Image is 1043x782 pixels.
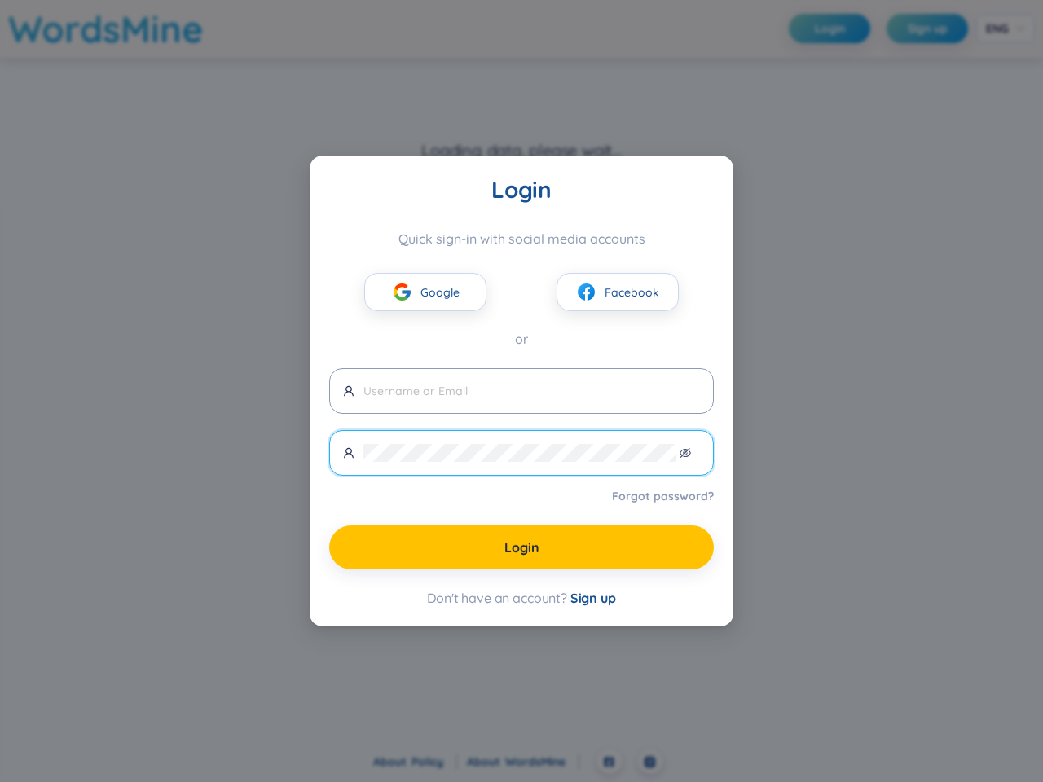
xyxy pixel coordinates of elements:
a: Forgot password? [612,488,714,504]
img: facebook [576,282,596,302]
button: facebookFacebook [557,273,679,311]
img: google [392,282,412,302]
div: Login [329,175,714,204]
span: user [343,385,354,397]
input: Username or Email [363,382,700,400]
div: Don't have an account? [329,589,714,607]
div: Quick sign-in with social media accounts [329,231,714,247]
span: Google [420,283,460,301]
button: Login [329,525,714,569]
span: eye-invisible [680,447,691,459]
div: or [329,329,714,349]
span: Sign up [570,590,616,606]
button: googleGoogle [364,273,486,311]
span: Login [504,538,539,556]
span: Facebook [605,283,659,301]
span: user [343,447,354,459]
